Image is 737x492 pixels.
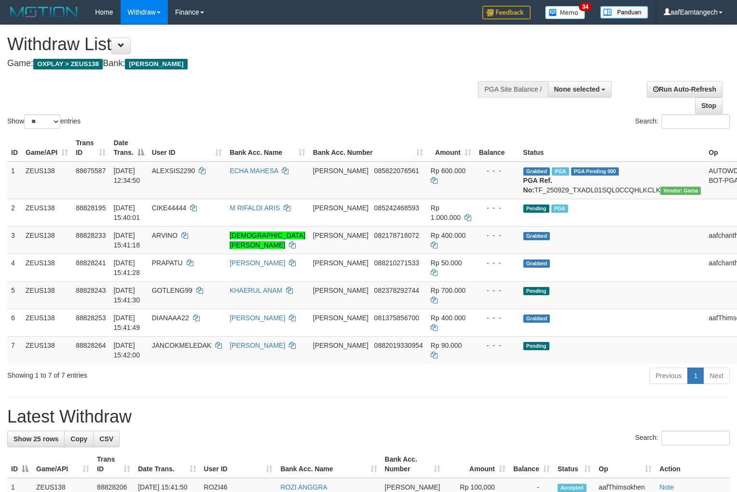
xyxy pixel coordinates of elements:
th: Op: activate to sort column ascending [595,451,655,478]
label: Show entries [7,114,81,129]
th: Status: activate to sort column ascending [554,451,595,478]
div: PGA Site Balance / [478,81,547,97]
span: Show 25 rows [14,435,58,443]
div: - - - [479,166,516,176]
td: TF_250929_TXADL01SQL0CCQHLKCLK [519,162,705,199]
th: Bank Acc. Number: activate to sort column ascending [309,134,427,162]
th: Bank Acc. Name: activate to sort column ascending [276,451,381,478]
span: Accepted [558,484,587,492]
th: Bank Acc. Number: activate to sort column ascending [381,451,445,478]
td: ZEUS138 [22,254,72,281]
span: 34 [579,2,592,11]
span: Copy 088210271533 to clipboard [374,259,419,267]
img: MOTION_logo.png [7,5,81,19]
span: [PERSON_NAME] [313,259,368,267]
span: 88828195 [76,204,106,212]
td: 5 [7,281,22,309]
th: Balance [475,134,519,162]
span: Rp 50.000 [431,259,462,267]
span: [PERSON_NAME] [385,483,440,491]
div: - - - [479,286,516,295]
th: Amount: activate to sort column ascending [444,451,509,478]
a: 1 [687,368,704,384]
th: Action [655,451,730,478]
span: Grabbed [523,260,550,268]
select: Showentries [24,114,60,129]
span: Rp 1.000.000 [431,204,461,221]
span: 88828264 [76,342,106,349]
div: - - - [479,258,516,268]
span: Rp 600.000 [431,167,465,175]
label: Search: [635,114,730,129]
td: ZEUS138 [22,309,72,336]
span: 88675587 [76,167,106,175]
span: Pending [523,342,549,350]
span: Grabbed [523,232,550,240]
span: [DATE] 15:41:49 [113,314,140,331]
span: DIANAAA22 [152,314,189,322]
span: [PERSON_NAME] [313,204,368,212]
a: Copy [64,431,94,447]
th: Balance: activate to sort column ascending [509,451,554,478]
td: 4 [7,254,22,281]
span: Grabbed [523,314,550,323]
span: OXPLAY > ZEUS138 [33,59,103,69]
th: Game/API: activate to sort column ascending [32,451,93,478]
a: [PERSON_NAME] [230,342,285,349]
span: Rp 400.000 [431,314,465,322]
th: User ID: activate to sort column ascending [200,451,277,478]
div: Showing 1 to 7 of 7 entries [7,367,300,380]
span: [DATE] 15:41:18 [113,232,140,249]
span: Vendor URL: https://trx31.1velocity.biz [660,187,701,195]
span: Copy 085242468593 to clipboard [374,204,419,212]
input: Search: [661,114,730,129]
th: Bank Acc. Name: activate to sort column ascending [226,134,309,162]
span: Copy 082178716072 to clipboard [374,232,419,239]
span: Pending [523,287,549,295]
th: Status [519,134,705,162]
span: Rp 400.000 [431,232,465,239]
a: Run Auto-Refresh [647,81,723,97]
a: [PERSON_NAME] [230,314,285,322]
a: [PERSON_NAME] [230,259,285,267]
span: CIKE44444 [152,204,187,212]
b: PGA Ref. No: [523,177,552,194]
span: [DATE] 15:40:01 [113,204,140,221]
span: PGA Pending [571,167,619,176]
span: 88828241 [76,259,106,267]
span: Marked by aafpengsreynich [552,167,569,176]
td: ZEUS138 [22,336,72,364]
h4: Game: Bank: [7,59,482,68]
span: Pending [523,205,549,213]
span: Copy 081375856700 to clipboard [374,314,419,322]
span: CSV [99,435,113,443]
th: Trans ID: activate to sort column ascending [93,451,134,478]
img: panduan.png [600,6,648,19]
h1: Latest Withdraw [7,407,730,426]
button: None selected [548,81,612,97]
span: [DATE] 15:41:28 [113,259,140,276]
span: Copy 082378292744 to clipboard [374,287,419,294]
td: ZEUS138 [22,226,72,254]
a: [DEMOGRAPHIC_DATA][PERSON_NAME] [230,232,305,249]
th: ID [7,134,22,162]
th: Trans ID: activate to sort column ascending [72,134,109,162]
span: Copy 0882019330954 to clipboard [374,342,423,349]
span: 88828243 [76,287,106,294]
a: Note [659,483,674,491]
a: Show 25 rows [7,431,65,447]
span: [PERSON_NAME] [313,314,368,322]
div: - - - [479,203,516,213]
span: [DATE] 12:34:50 [113,167,140,184]
span: [PERSON_NAME] [125,59,187,69]
span: PRAPATU [152,259,183,267]
a: Previous [649,368,688,384]
td: 6 [7,309,22,336]
a: ECHA MAHESA [230,167,278,175]
span: Grabbed [523,167,550,176]
span: ARVINO [152,232,177,239]
span: [PERSON_NAME] [313,342,368,349]
span: [DATE] 15:41:30 [113,287,140,304]
td: 3 [7,226,22,254]
td: 2 [7,199,22,226]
